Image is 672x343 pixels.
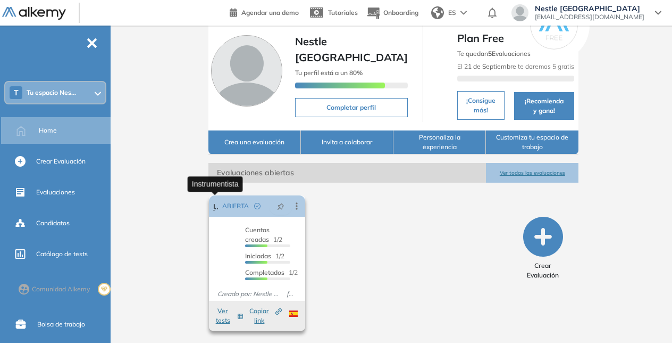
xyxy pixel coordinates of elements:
span: Iniciadas [245,252,271,260]
button: Onboarding [366,2,418,24]
span: Evaluaciones [36,187,75,197]
span: Completados [245,268,284,276]
span: Catálogo de tests [36,249,88,259]
b: 5 [488,50,492,58]
span: check-circle [254,203,261,209]
div: Instrumentista [188,176,243,192]
button: Invita a colaborar [301,130,393,154]
span: Te quedan Evaluaciones [457,50,531,58]
button: Crear Evaluación [519,217,566,280]
span: 1/2 [245,252,284,260]
button: Completar perfil [295,98,408,117]
span: Nestle [GEOGRAPHIC_DATA] [295,35,408,64]
span: T [14,88,19,97]
button: ¡Consigue más! [457,91,505,120]
a: Agendar una demo [230,5,299,18]
span: Bolsa de trabajo [37,320,85,329]
img: Foto de perfil [211,35,282,107]
span: Plan Free [457,30,574,46]
span: Nestle [GEOGRAPHIC_DATA] [535,4,644,13]
span: Tu espacio Nes... [27,88,76,97]
span: pushpin [277,202,284,210]
b: 21 de Septiembre [464,62,516,70]
button: Personaliza la experiencia [393,130,486,154]
button: Ver tests [214,306,243,325]
button: Ver todas las evaluaciones [486,163,578,183]
span: [EMAIL_ADDRESS][DOMAIN_NAME] [535,13,644,21]
button: ¡Recomienda y gana! [514,92,574,120]
span: Evaluaciones abiertas [208,163,486,183]
span: Cuentas creadas [245,226,270,243]
button: Customiza tu espacio de trabajo [486,130,578,154]
button: pushpin [269,198,292,215]
img: world [431,6,444,19]
span: Agendar una demo [241,9,299,17]
span: Crear Evaluación [519,261,566,280]
img: Logo [2,7,66,20]
span: 1/2 [245,226,282,243]
span: Tu perfil está a un 80% [295,69,363,77]
img: arrow [460,11,467,15]
span: [DATE] [282,289,301,299]
span: Onboarding [383,9,418,17]
span: El te daremos 5 gratis [457,62,574,70]
span: Home [39,126,57,135]
a: Instrumentista [213,195,218,217]
span: ES [448,8,456,18]
span: Tutoriales [328,9,358,17]
span: 1/2 [245,268,298,276]
span: Candidatos [36,218,70,228]
button: Copiar link [249,306,282,325]
button: Crea una evaluación [208,130,301,154]
span: ABIERTA [222,201,249,211]
span: Crear Evaluación [36,157,86,166]
span: Creado por: Nestle [GEOGRAPHIC_DATA] [213,289,282,299]
img: ESP [289,311,298,317]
